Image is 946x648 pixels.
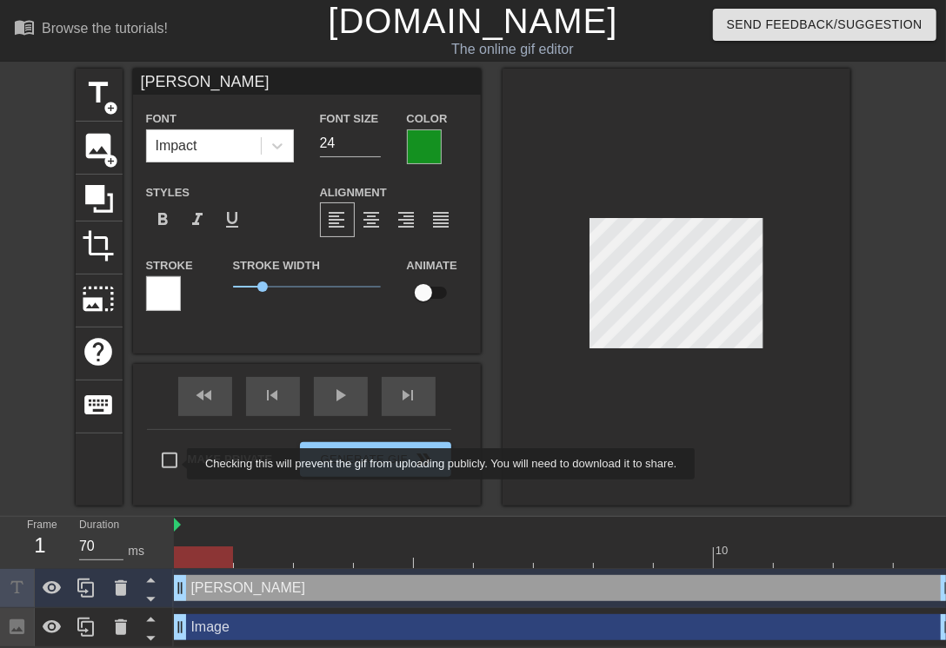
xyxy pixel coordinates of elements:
[362,209,383,230] span: format_align_center
[146,184,190,202] label: Styles
[223,209,243,230] span: format_underline
[307,449,443,470] span: Generate Gif
[716,542,731,559] div: 10
[727,14,923,36] span: Send Feedback/Suggestion
[407,257,457,274] label: Animate
[188,209,209,230] span: format_italic
[14,17,35,37] span: menu_book
[407,110,448,128] label: Color
[324,39,702,60] div: The online gif editor
[83,76,116,109] span: title
[330,385,351,406] span: play_arrow
[146,110,177,128] label: Font
[300,442,450,477] button: Generate Gif
[320,110,379,128] label: Font Size
[396,209,417,230] span: format_align_right
[153,209,174,230] span: format_bold
[188,451,273,468] span: Make Private
[413,449,434,470] span: double_arrow
[104,101,119,116] span: add_circle
[171,579,189,597] span: drag_handle
[128,542,144,560] div: ms
[195,385,216,406] span: fast_rewind
[14,17,168,43] a: Browse the tutorials!
[83,229,116,262] span: crop
[398,385,419,406] span: skip_next
[263,385,283,406] span: skip_previous
[327,209,348,230] span: format_align_left
[320,184,387,202] label: Alignment
[83,388,116,421] span: keyboard
[713,9,936,41] button: Send Feedback/Suggestion
[171,618,189,636] span: drag_handle
[27,530,53,561] div: 1
[431,209,452,230] span: format_align_justify
[146,257,193,274] label: Stroke
[233,257,320,274] label: Stroke Width
[14,517,66,567] div: Frame
[156,136,197,156] div: Impact
[83,335,116,368] span: help
[42,21,168,36] div: Browse the tutorials!
[79,520,119,531] label: Duration
[83,282,116,315] span: photo_size_select_large
[328,2,617,40] a: [DOMAIN_NAME]
[104,154,119,169] span: add_circle
[83,129,116,162] span: image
